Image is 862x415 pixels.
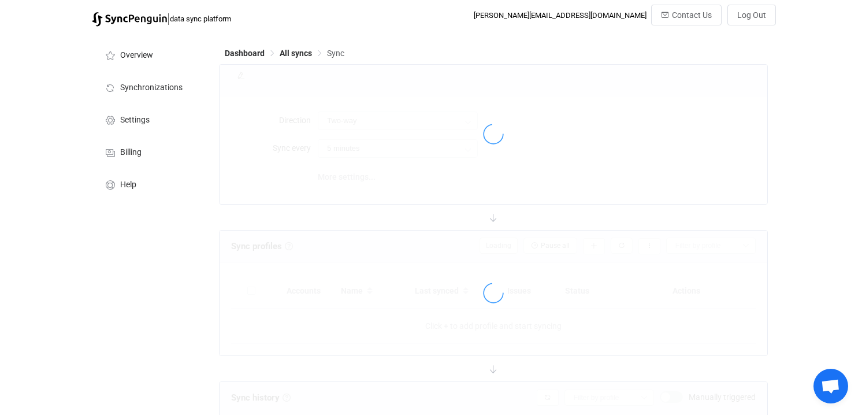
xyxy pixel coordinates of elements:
span: Log Out [737,10,766,20]
span: Help [120,180,136,190]
a: Synchronizations [92,71,207,103]
span: Contact Us [672,10,712,20]
a: Billing [92,135,207,168]
a: |data sync platform [92,10,231,27]
a: Settings [92,103,207,135]
span: | [167,10,170,27]
a: Open chat [813,369,848,403]
span: All syncs [280,49,312,58]
span: Overview [120,51,153,60]
span: Sync [327,49,344,58]
span: Billing [120,148,142,157]
div: [PERSON_NAME][EMAIL_ADDRESS][DOMAIN_NAME] [474,11,647,20]
button: Contact Us [651,5,722,25]
span: data sync platform [170,14,231,23]
div: Breadcrumb [225,49,344,57]
img: syncpenguin.svg [92,12,167,27]
span: Synchronizations [120,83,183,92]
span: Settings [120,116,150,125]
button: Log Out [727,5,776,25]
a: Overview [92,38,207,71]
span: Dashboard [225,49,265,58]
a: Help [92,168,207,200]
